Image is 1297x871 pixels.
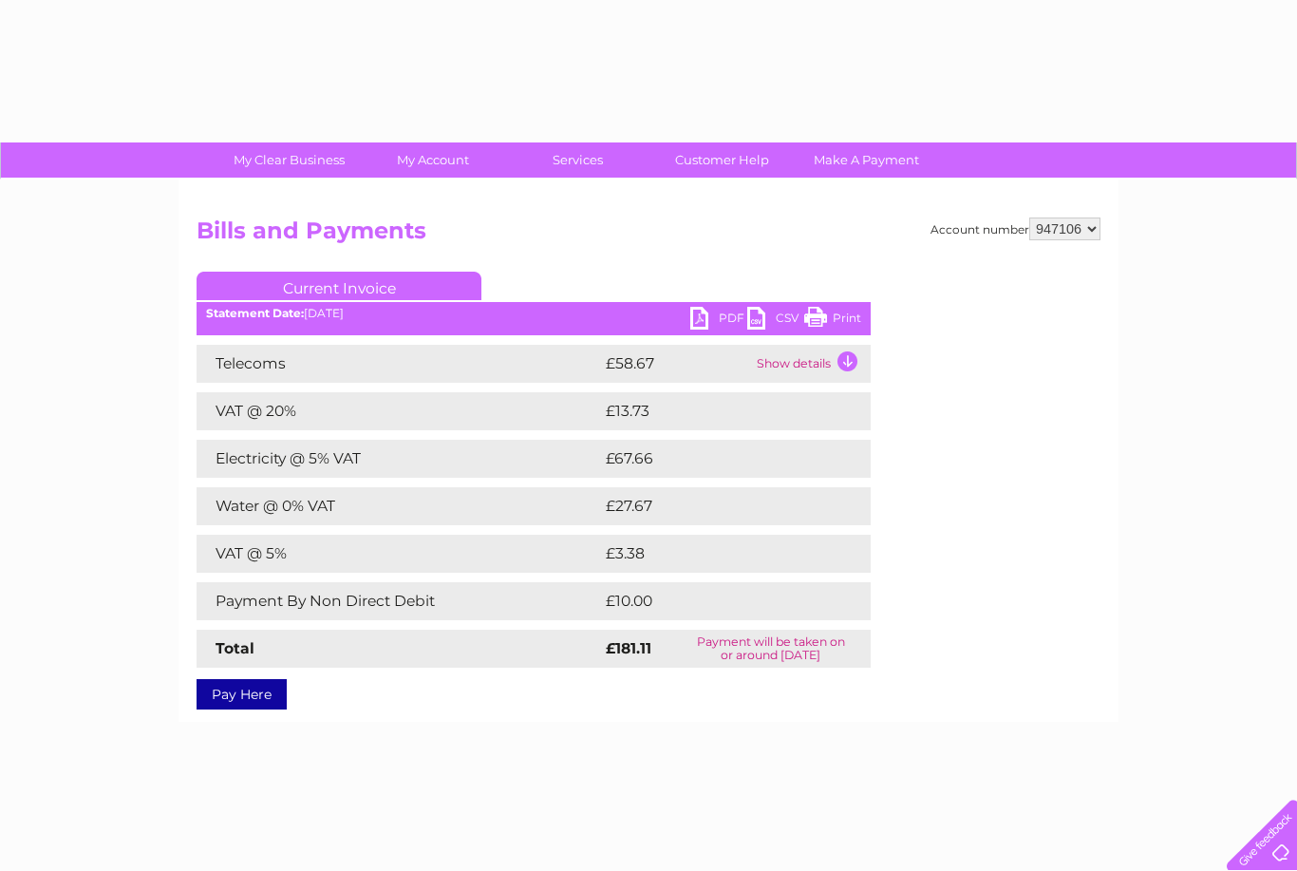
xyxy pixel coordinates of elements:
a: Pay Here [197,679,287,710]
a: PDF [690,307,747,334]
a: Make A Payment [788,142,945,178]
td: VAT @ 20% [197,392,601,430]
a: My Clear Business [211,142,367,178]
td: Show details [752,345,871,383]
td: Payment will be taken on or around [DATE] [671,630,871,668]
h2: Bills and Payments [197,218,1100,254]
td: £3.38 [601,535,826,573]
b: Statement Date: [206,306,304,320]
div: Account number [930,218,1100,240]
a: Customer Help [644,142,800,178]
td: Payment By Non Direct Debit [197,582,601,620]
a: Print [804,307,861,334]
td: Telecoms [197,345,601,383]
td: £27.67 [601,487,832,525]
strong: Total [216,639,254,657]
a: CSV [747,307,804,334]
a: Services [499,142,656,178]
td: Electricity @ 5% VAT [197,440,601,478]
td: £67.66 [601,440,832,478]
td: Water @ 0% VAT [197,487,601,525]
td: £13.73 [601,392,830,430]
td: £10.00 [601,582,832,620]
td: £58.67 [601,345,752,383]
a: Current Invoice [197,272,481,300]
div: [DATE] [197,307,871,320]
a: My Account [355,142,512,178]
strong: £181.11 [606,639,651,657]
td: VAT @ 5% [197,535,601,573]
